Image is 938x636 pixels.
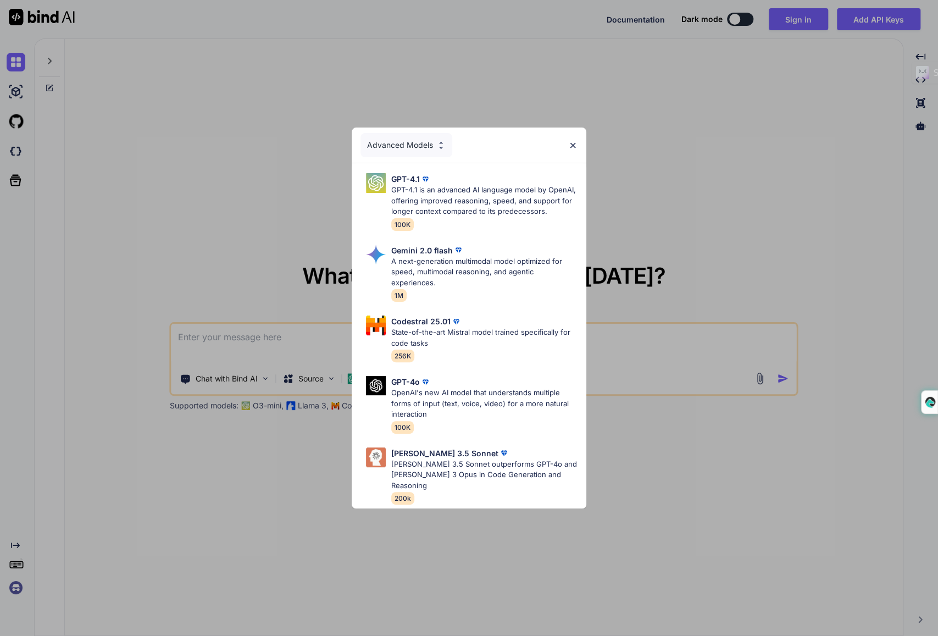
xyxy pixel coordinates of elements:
p: State-of-the-art Mistral model trained specifically for code tasks [391,327,578,349]
p: OpenAI's new AI model that understands multiple forms of input (text, voice, video) for a more na... [391,388,578,420]
p: GPT-4.1 is an advanced AI language model by OpenAI, offering improved reasoning, speed, and suppo... [391,185,578,217]
img: premium [453,245,464,256]
span: 100K [391,218,414,231]
span: 1M [391,289,407,302]
img: Pick Models [436,141,446,150]
div: Advanced Models [360,133,452,157]
img: Pick Models [366,316,386,335]
img: premium [451,316,462,327]
span: 100K [391,421,414,434]
p: GPT-4.1 [391,173,420,185]
img: premium [420,174,431,185]
img: Pick Models [366,447,386,467]
img: Pick Models [366,173,386,193]
p: Gemini 2.0 flash [391,245,453,256]
p: GPT-4o [391,376,420,388]
img: premium [498,447,509,458]
img: Pick Models [366,245,386,264]
img: close [568,141,578,150]
img: Pick Models [366,376,386,395]
img: premium [420,377,431,388]
span: 200k [391,492,414,505]
p: Codestral 25.01 [391,316,451,327]
p: A next-generation multimodal model optimized for speed, multimodal reasoning, and agentic experie... [391,256,578,289]
span: 256K [391,350,414,362]
p: [PERSON_NAME] 3.5 Sonnet [391,447,498,459]
p: [PERSON_NAME] 3.5 Sonnet outperforms GPT-4o and [PERSON_NAME] 3 Opus in Code Generation and Reaso... [391,459,578,491]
